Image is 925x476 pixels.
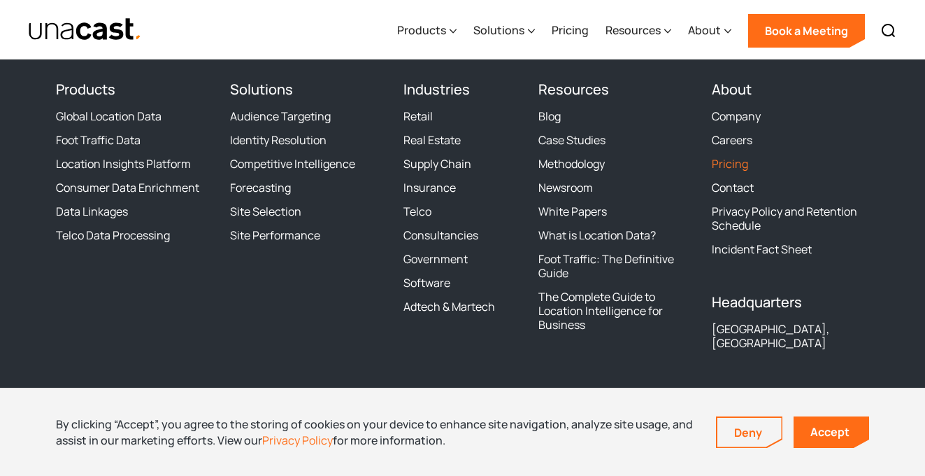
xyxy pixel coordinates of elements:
[56,416,695,448] div: By clicking “Accept”, you agree to the storing of cookies on your device to enhance site navigati...
[552,2,589,59] a: Pricing
[230,133,327,147] a: Identity Resolution
[712,109,761,123] a: Company
[56,157,191,171] a: Location Insights Platform
[712,294,869,311] h4: Headquarters
[473,22,524,38] div: Solutions
[538,204,607,218] a: White Papers
[56,204,128,218] a: Data Linkages
[712,81,869,98] h4: About
[230,228,320,242] a: Site Performance
[538,109,561,123] a: Blog
[230,109,331,123] a: Audience Targeting
[56,181,199,195] a: Consumer Data Enrichment
[403,300,495,314] a: Adtech & Martech
[605,2,671,59] div: Resources
[403,276,450,290] a: Software
[712,322,869,350] div: [GEOGRAPHIC_DATA], [GEOGRAPHIC_DATA]
[538,181,593,195] a: Newsroom
[538,290,696,332] a: The Complete Guide to Location Intelligence for Business
[403,204,431,218] a: Telco
[538,252,696,280] a: Foot Traffic: The Definitive Guide
[403,181,456,195] a: Insurance
[403,81,521,98] h4: Industries
[712,157,748,171] a: Pricing
[56,80,115,99] a: Products
[688,2,731,59] div: About
[230,204,301,218] a: Site Selection
[688,22,721,38] div: About
[748,14,865,48] a: Book a Meeting
[538,157,605,171] a: Methodology
[712,242,812,256] a: Incident Fact Sheet
[56,228,170,242] a: Telco Data Processing
[397,22,446,38] div: Products
[712,133,752,147] a: Careers
[403,109,433,123] a: Retail
[230,80,293,99] a: Solutions
[262,433,333,448] a: Privacy Policy
[56,109,162,123] a: Global Location Data
[403,252,468,266] a: Government
[712,181,754,195] a: Contact
[230,181,291,195] a: Forecasting
[28,17,142,42] a: home
[56,133,141,147] a: Foot Traffic Data
[28,17,142,42] img: Unacast text logo
[403,157,471,171] a: Supply Chain
[473,2,535,59] div: Solutions
[605,22,661,38] div: Resources
[403,228,478,242] a: Consultancies
[397,2,457,59] div: Products
[880,22,897,39] img: Search icon
[538,81,696,98] h4: Resources
[403,133,461,147] a: Real Estate
[538,228,656,242] a: What is Location Data?
[538,133,605,147] a: Case Studies
[717,418,782,447] a: Deny
[230,157,355,171] a: Competitive Intelligence
[712,204,869,232] a: Privacy Policy and Retention Schedule
[794,416,869,448] a: Accept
